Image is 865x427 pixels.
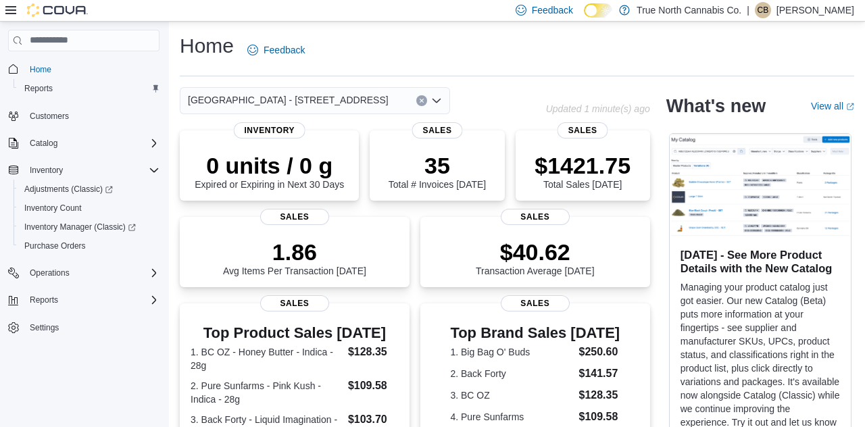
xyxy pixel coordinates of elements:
button: Open list of options [431,95,442,106]
a: Settings [24,320,64,336]
span: Sales [501,295,570,311]
h2: What's new [666,95,766,117]
span: Adjustments (Classic) [19,181,159,197]
input: Dark Mode [584,3,612,18]
h3: Top Product Sales [DATE] [191,325,399,341]
p: $40.62 [476,238,595,266]
h3: Top Brand Sales [DATE] [450,325,620,341]
div: Transaction Average [DATE] [476,238,595,276]
button: Settings [3,318,165,337]
span: Home [24,61,159,78]
span: Catalog [30,138,57,149]
span: Purchase Orders [24,241,86,251]
span: Sales [558,122,608,139]
span: Sales [501,209,570,225]
button: Operations [24,265,75,281]
span: Settings [30,322,59,333]
span: Home [30,64,51,75]
p: 0 units / 0 g [195,152,344,179]
div: Avg Items Per Transaction [DATE] [223,238,366,276]
span: Inventory Count [19,200,159,216]
p: 1.86 [223,238,366,266]
a: Adjustments (Classic) [19,181,118,197]
nav: Complex example [8,54,159,373]
span: Inventory Manager (Classic) [24,222,136,232]
span: Settings [24,319,159,336]
a: Inventory Manager (Classic) [19,219,141,235]
a: Inventory Count [19,200,87,216]
a: Adjustments (Classic) [14,180,165,199]
span: Inventory [233,122,305,139]
h1: Home [180,32,234,59]
a: Home [24,61,57,78]
span: Operations [24,265,159,281]
span: Feedback [532,3,573,17]
span: Inventory Count [24,203,82,214]
dd: $250.60 [578,344,620,360]
h3: [DATE] - See More Product Details with the New Catalog [681,248,840,275]
button: Inventory [3,161,165,180]
button: Purchase Orders [14,236,165,255]
dt: 2. Pure Sunfarms - Pink Kush - Indica - 28g [191,379,343,406]
span: Adjustments (Classic) [24,184,113,195]
p: | [747,2,749,18]
span: Catalog [24,135,159,151]
p: Updated 1 minute(s) ago [546,103,650,114]
button: Catalog [3,134,165,153]
button: Reports [3,291,165,309]
p: [PERSON_NAME] [776,2,854,18]
button: Reports [24,292,64,308]
a: Purchase Orders [19,238,91,254]
button: Inventory [24,162,68,178]
p: 35 [389,152,486,179]
dt: 3. BC OZ [450,388,573,402]
span: Customers [30,111,69,122]
span: Inventory Manager (Classic) [19,219,159,235]
img: Cova [27,3,88,17]
dt: 2. Back Forty [450,367,573,380]
p: True North Cannabis Co. [637,2,741,18]
span: Sales [260,295,329,311]
button: Home [3,59,165,79]
span: Customers [24,107,159,124]
a: View allExternal link [811,101,854,111]
span: Feedback [264,43,305,57]
a: Reports [19,80,58,97]
button: Operations [3,263,165,282]
span: Purchase Orders [19,238,159,254]
span: Sales [260,209,329,225]
dd: $109.58 [348,378,399,394]
button: Clear input [416,95,427,106]
dt: 4. Pure Sunfarms [450,410,573,424]
span: Inventory [30,165,63,176]
p: $1421.75 [535,152,631,179]
dt: 1. BC OZ - Honey Butter - Indica - 28g [191,345,343,372]
span: Reports [24,292,159,308]
button: Customers [3,106,165,126]
a: Customers [24,108,74,124]
dd: $128.35 [578,387,620,403]
div: Cynthia Baumhour [755,2,771,18]
span: Sales [412,122,463,139]
button: Catalog [24,135,63,151]
div: Total Sales [DATE] [535,152,631,190]
div: Expired or Expiring in Next 30 Days [195,152,344,190]
span: Operations [30,268,70,278]
span: Reports [24,83,53,94]
dd: $109.58 [578,409,620,425]
a: Inventory Manager (Classic) [14,218,165,236]
svg: External link [846,103,854,111]
dd: $128.35 [348,344,399,360]
span: Reports [19,80,159,97]
button: Reports [14,79,165,98]
dt: 1. Big Bag O' Buds [450,345,573,359]
span: Inventory [24,162,159,178]
button: Inventory Count [14,199,165,218]
span: CB [758,2,769,18]
dd: $141.57 [578,366,620,382]
span: [GEOGRAPHIC_DATA] - [STREET_ADDRESS] [188,92,389,108]
a: Feedback [242,36,310,64]
span: Reports [30,295,58,305]
div: Total # Invoices [DATE] [389,152,486,190]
